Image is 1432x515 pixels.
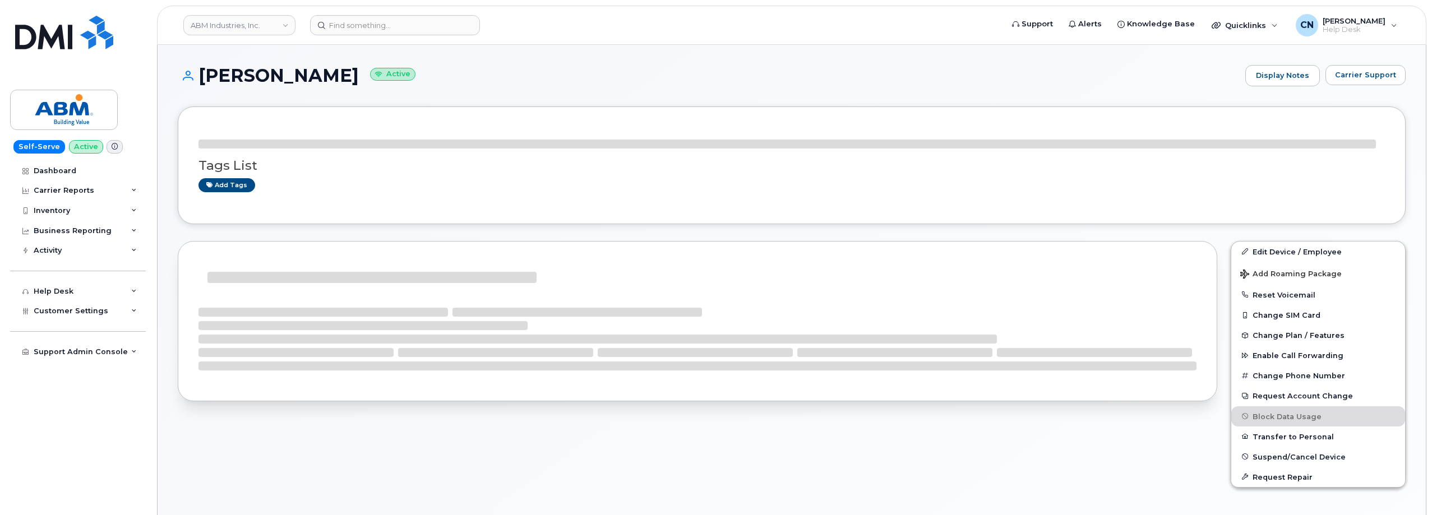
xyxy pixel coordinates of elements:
button: Reset Voicemail [1231,285,1405,305]
span: Carrier Support [1335,69,1396,80]
button: Request Account Change [1231,386,1405,406]
span: Enable Call Forwarding [1253,351,1343,360]
span: Add Roaming Package [1240,270,1342,280]
a: Edit Device / Employee [1231,242,1405,262]
button: Carrier Support [1325,65,1406,85]
button: Transfer to Personal [1231,426,1405,447]
h3: Tags List [198,159,1385,173]
button: Enable Call Forwarding [1231,345,1405,365]
button: Change Plan / Features [1231,325,1405,345]
button: Add Roaming Package [1231,262,1405,285]
button: Block Data Usage [1231,406,1405,426]
button: Change SIM Card [1231,305,1405,325]
a: Display Notes [1245,65,1320,86]
a: Add tags [198,178,255,192]
button: Request Repair [1231,467,1405,487]
span: Change Plan / Features [1253,331,1345,340]
button: Change Phone Number [1231,365,1405,386]
span: Suspend/Cancel Device [1253,452,1346,461]
small: Active [370,68,415,81]
h1: [PERSON_NAME] [178,66,1240,85]
button: Suspend/Cancel Device [1231,447,1405,467]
